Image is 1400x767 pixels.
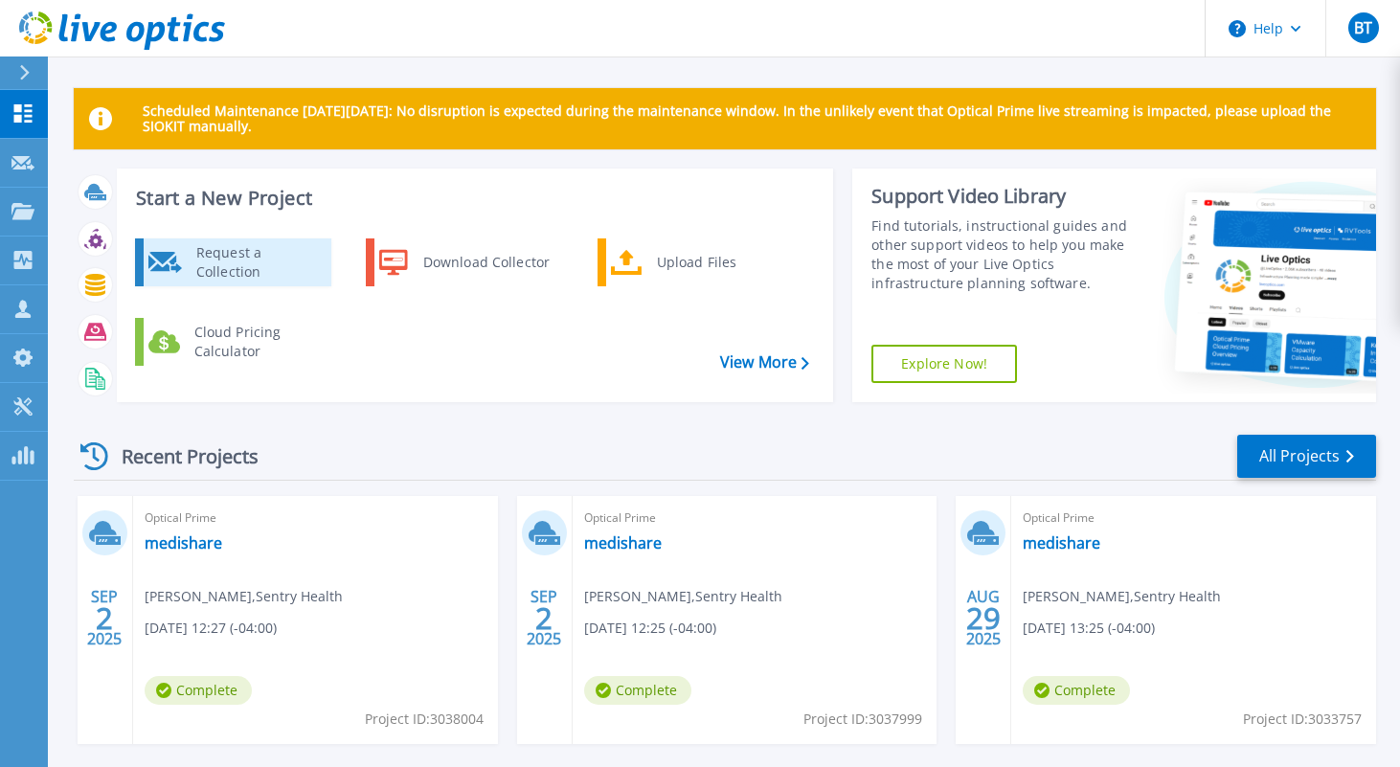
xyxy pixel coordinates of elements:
span: Complete [584,676,691,705]
div: SEP 2025 [86,583,123,653]
a: Download Collector [366,238,562,286]
a: Cloud Pricing Calculator [135,318,331,366]
span: [PERSON_NAME] , Sentry Health [584,586,782,607]
span: [DATE] 13:25 (-04:00) [1023,618,1155,639]
span: Complete [1023,676,1130,705]
h3: Start a New Project [136,188,808,209]
span: Optical Prime [1023,508,1365,529]
a: medishare [1023,533,1100,553]
div: Download Collector [414,243,558,282]
span: Optical Prime [145,508,486,529]
span: Project ID: 3037999 [803,709,922,730]
div: AUG 2025 [965,583,1002,653]
a: medishare [145,533,222,553]
a: View More [720,353,809,372]
div: Cloud Pricing Calculator [185,323,327,361]
a: All Projects [1237,435,1376,478]
a: medishare [584,533,662,553]
div: Upload Files [647,243,789,282]
span: [DATE] 12:27 (-04:00) [145,618,277,639]
span: [DATE] 12:25 (-04:00) [584,618,716,639]
a: Request a Collection [135,238,331,286]
span: 29 [966,610,1001,626]
p: Scheduled Maintenance [DATE][DATE]: No disruption is expected during the maintenance window. In t... [143,103,1361,134]
span: Optical Prime [584,508,926,529]
div: Recent Projects [74,433,284,480]
span: Project ID: 3033757 [1243,709,1362,730]
span: 2 [96,610,113,626]
span: Project ID: 3038004 [365,709,484,730]
span: Complete [145,676,252,705]
a: Upload Files [598,238,794,286]
div: Find tutorials, instructional guides and other support videos to help you make the most of your L... [871,216,1134,293]
a: Explore Now! [871,345,1017,383]
div: SEP 2025 [526,583,562,653]
span: BT [1354,20,1372,35]
span: 2 [535,610,553,626]
span: [PERSON_NAME] , Sentry Health [145,586,343,607]
div: Support Video Library [871,184,1134,209]
span: [PERSON_NAME] , Sentry Health [1023,586,1221,607]
div: Request a Collection [187,243,327,282]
